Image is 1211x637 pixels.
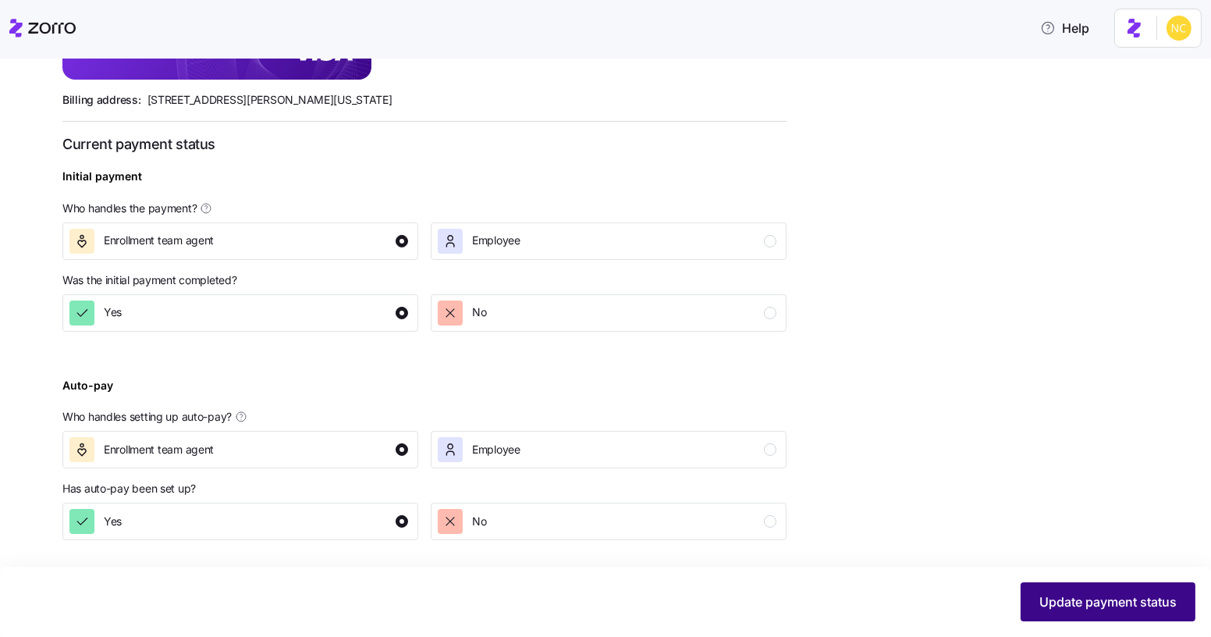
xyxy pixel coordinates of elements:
span: Who handles the payment? [62,201,197,216]
span: Help [1040,19,1089,37]
span: Update payment status [1039,593,1177,611]
div: Initial payment [62,168,142,198]
span: No [472,304,486,320]
span: Has auto-pay been set up? [62,481,196,496]
div: Auto-pay [62,377,113,407]
span: Employee [472,233,520,248]
span: Who handles setting up auto-pay? [62,409,232,425]
span: Enrollment team agent [104,233,214,248]
h3: Current payment status [62,134,787,154]
button: Help [1028,12,1102,44]
span: Employee [472,442,520,457]
span: Yes [104,304,122,320]
span: Billing address: [62,92,141,108]
span: Yes [104,514,122,529]
span: [STREET_ADDRESS][PERSON_NAME][US_STATE] [147,92,392,108]
button: Update payment status [1021,582,1195,621]
span: Enrollment team agent [104,442,214,457]
span: No [472,514,486,529]
img: e03b911e832a6112bf72643c5874f8d8 [1167,16,1191,41]
span: Was the initial payment completed? [62,272,236,288]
